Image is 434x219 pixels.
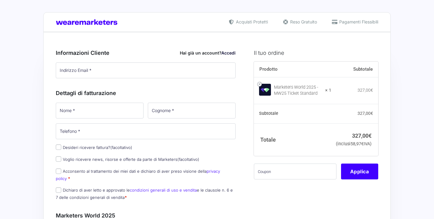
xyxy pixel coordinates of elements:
a: Accedi [221,50,236,55]
input: Cognome * [148,103,236,118]
bdi: 327,00 [352,132,372,139]
img: Marketers World 2025 - MW25 Ticket Standard [259,84,271,96]
th: Prodotto [254,62,332,77]
span: (facoltativo) [110,145,132,150]
strong: × 1 [325,87,331,94]
a: privacy policy [56,169,220,181]
label: Desideri ricevere fattura? [56,145,132,150]
label: Dichiaro di aver letto e approvato le e le clausole n. 6 e 7 delle condizioni generali di vendita [56,188,233,200]
th: Totale [254,123,332,156]
div: Hai già un account? [180,50,236,56]
span: (facoltativo) [177,157,199,162]
span: Pagamenti Flessibili [338,19,378,25]
input: Nome * [56,103,144,118]
button: Applica [341,164,378,179]
input: Voglio ricevere news, risorse e offerte da parte di Marketers(facoltativo) [56,156,61,162]
input: Desideri ricevere fattura?(facoltativo) [56,144,61,150]
label: Acconsento al trattamento dei miei dati e dichiaro di aver preso visione della [56,169,220,181]
label: Voglio ricevere news, risorse e offerte da parte di Marketers [56,157,199,162]
input: Dichiaro di aver letto e approvato lecondizioni generali di uso e venditae le clausole n. 6 e 7 d... [56,187,61,193]
bdi: 327,00 [358,111,373,116]
th: Subtotale [331,62,378,77]
span: Reso Gratuito [289,19,317,25]
span: Acquisti Protetti [234,19,268,25]
input: Indirizzo Email * [56,62,236,78]
span: € [368,132,372,139]
input: Coupon [254,164,336,179]
small: (inclusi IVA) [336,141,372,147]
span: € [371,88,373,93]
bdi: 327,00 [358,88,373,93]
span: € [371,111,373,116]
h3: Dettagli di fatturazione [56,89,236,97]
input: Acconsento al trattamento dei miei dati e dichiaro di aver preso visione dellaprivacy policy [56,168,61,174]
div: Marketers World 2025 - MW25 Ticket Standard [274,84,322,97]
input: Telefono * [56,123,236,139]
span: 58,97 [350,141,364,147]
th: Subtotale [254,104,332,124]
a: condizioni generali di uso e vendita [130,188,197,193]
h3: Informazioni Cliente [56,49,236,57]
h3: Il tuo ordine [254,49,378,57]
span: € [361,141,364,147]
